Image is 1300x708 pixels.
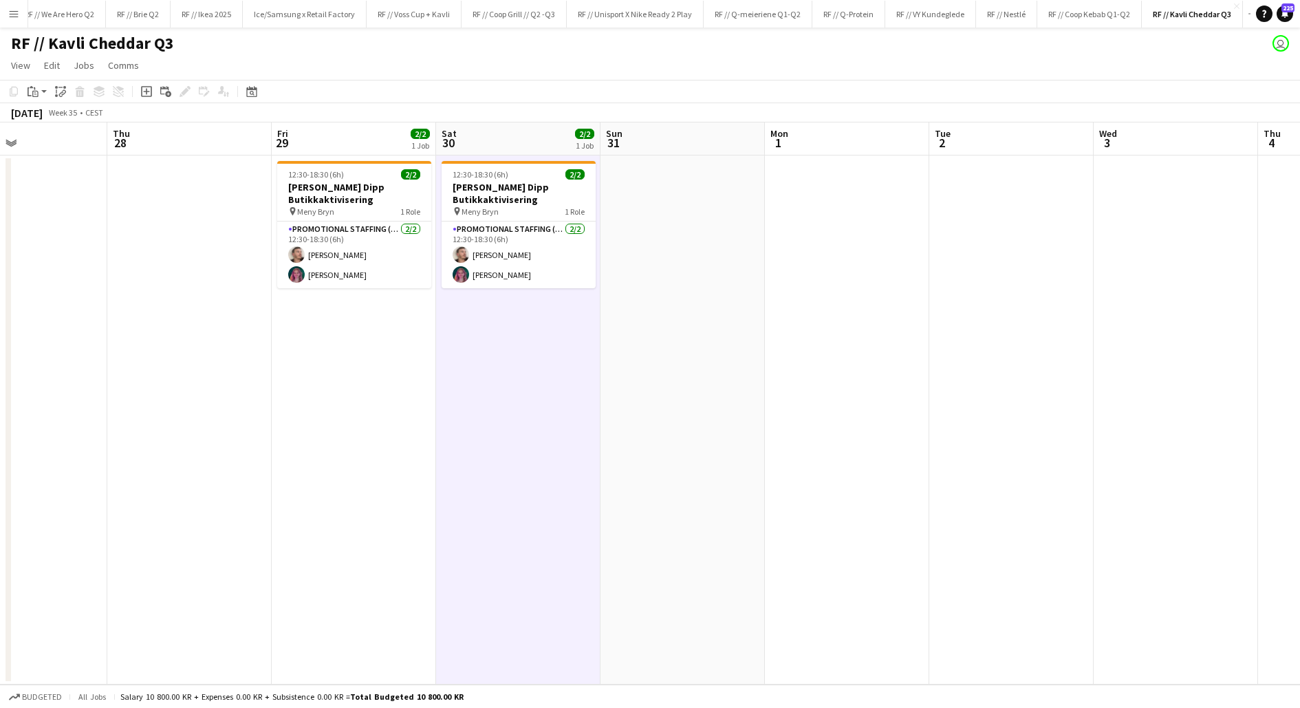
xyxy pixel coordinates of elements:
[462,206,499,217] span: Meny Bryn
[442,181,596,206] h3: [PERSON_NAME] Dipp Butikkaktivisering
[102,56,144,74] a: Comms
[604,135,622,151] span: 31
[1142,1,1243,28] button: RF // Kavli Cheddar Q3
[442,161,596,288] app-job-card: 12:30-18:30 (6h)2/2[PERSON_NAME] Dipp Butikkaktivisering Meny Bryn1 RolePromotional Staffing (Pro...
[1272,35,1289,52] app-user-avatar: Alexander Skeppland Hole
[277,127,288,140] span: Fri
[1281,3,1294,12] span: 225
[1097,135,1117,151] span: 3
[1261,135,1281,151] span: 4
[1277,6,1293,22] a: 225
[297,206,334,217] span: Meny Bryn
[453,169,508,180] span: 12:30-18:30 (6h)
[113,127,130,140] span: Thu
[44,59,60,72] span: Edit
[768,135,788,151] span: 1
[400,206,420,217] span: 1 Role
[277,181,431,206] h3: [PERSON_NAME] Dipp Butikkaktivisering
[120,691,464,702] div: Salary 10 800.00 KR + Expenses 0.00 KR + Subsistence 0.00 KR =
[11,59,30,72] span: View
[108,59,139,72] span: Comms
[401,169,420,180] span: 2/2
[440,135,457,151] span: 30
[606,127,622,140] span: Sun
[411,129,430,139] span: 2/2
[462,1,567,28] button: RF // Coop Grill // Q2 -Q3
[106,1,171,28] button: RF // Brie Q2
[411,140,429,151] div: 1 Job
[39,56,65,74] a: Edit
[76,691,109,702] span: All jobs
[111,135,130,151] span: 28
[442,127,457,140] span: Sat
[22,692,62,702] span: Budgeted
[1037,1,1142,28] button: RF // Coop Kebab Q1-Q2
[288,169,344,180] span: 12:30-18:30 (6h)
[704,1,812,28] button: RF // Q-meieriene Q1-Q2
[277,161,431,288] app-job-card: 12:30-18:30 (6h)2/2[PERSON_NAME] Dipp Butikkaktivisering Meny Bryn1 RolePromotional Staffing (Pro...
[576,140,594,151] div: 1 Job
[275,135,288,151] span: 29
[933,135,951,151] span: 2
[1099,127,1117,140] span: Wed
[935,127,951,140] span: Tue
[11,106,43,120] div: [DATE]
[575,129,594,139] span: 2/2
[243,1,367,28] button: Ice/Samsung x Retail Factory
[812,1,885,28] button: RF // Q-Protein
[442,222,596,288] app-card-role: Promotional Staffing (Promotional Staff)2/212:30-18:30 (6h)[PERSON_NAME][PERSON_NAME]
[6,56,36,74] a: View
[350,691,464,702] span: Total Budgeted 10 800.00 KR
[85,107,103,118] div: CEST
[770,127,788,140] span: Mon
[7,689,64,705] button: Budgeted
[277,222,431,288] app-card-role: Promotional Staffing (Promotional Staff)2/212:30-18:30 (6h)[PERSON_NAME][PERSON_NAME]
[565,206,585,217] span: 1 Role
[14,1,106,28] button: RF // We Are Hero Q2
[565,169,585,180] span: 2/2
[367,1,462,28] button: RF // Voss Cup + Kavli
[45,107,80,118] span: Week 35
[567,1,704,28] button: RF // Unisport X Nike Ready 2 Play
[11,33,174,54] h1: RF // Kavli Cheddar Q3
[1264,127,1281,140] span: Thu
[885,1,976,28] button: RF // VY Kundeglede
[976,1,1037,28] button: RF // Nestlé
[171,1,243,28] button: RF // Ikea 2025
[68,56,100,74] a: Jobs
[74,59,94,72] span: Jobs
